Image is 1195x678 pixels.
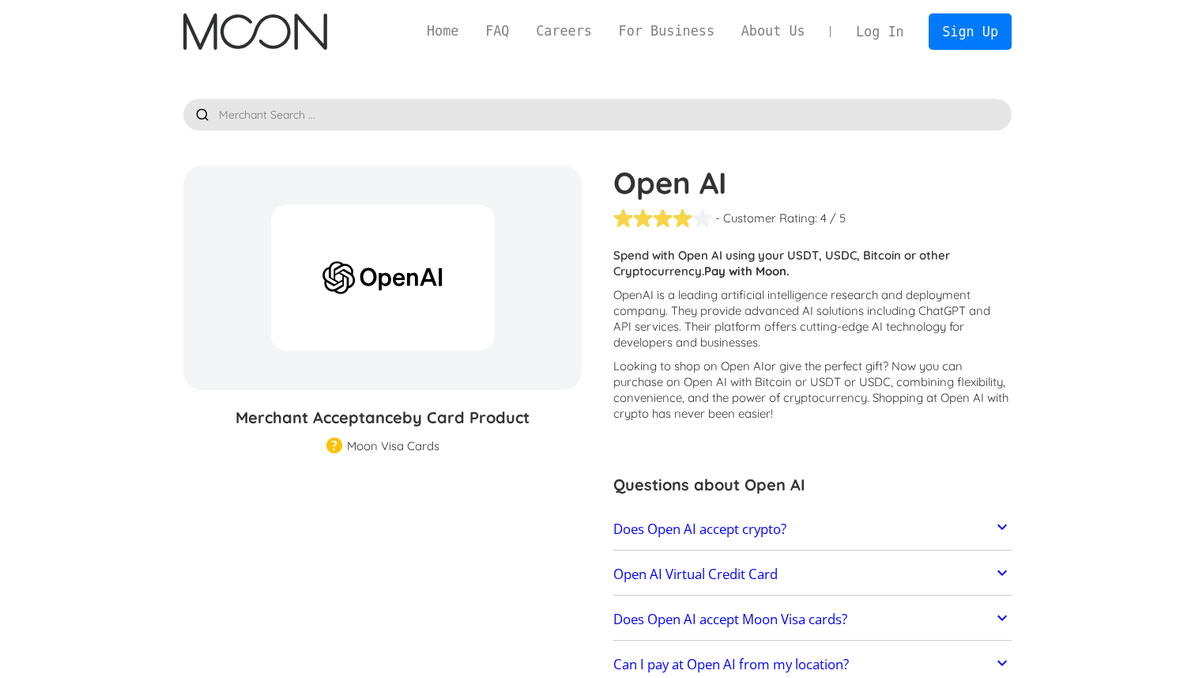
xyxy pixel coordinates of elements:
[613,558,1012,591] a: Open AI Virtual Credit Card
[704,263,790,278] strong: Pay with Moon.
[605,21,728,41] a: For Business
[472,21,522,41] a: FAQ
[183,13,326,50] a: home
[613,358,1012,422] p: Looking to shop on Open AI ? Now you can purchase on Open AI with Bitcoin or USDT or USDC, combin...
[843,14,917,49] a: Log In
[183,406,582,430] h3: Merchant Acceptance
[613,287,1012,350] p: OpenAI is a leading artificial intelligence research and deployment company. They provide advance...
[613,603,1012,636] a: Does Open AI accept Moon Visa cards?
[347,438,439,454] div: Moon Visa Cards
[613,521,786,537] h2: Does Open AI accept crypto?
[613,165,1012,200] h1: Open AI
[413,21,472,41] a: Home
[613,657,849,672] h2: Can I pay at Open AI from my location?
[183,13,326,50] img: Moon Logo
[522,21,605,41] a: Careers
[613,566,778,582] h2: Open AI Virtual Credit Card
[830,210,846,226] div: / 5
[613,612,847,627] h2: Does Open AI accept Moon Visa cards?
[820,210,827,226] div: 4
[613,473,1012,497] h3: Questions about Open AI
[613,248,1012,279] p: Spend with Open AI using your USDT, USDC, Bitcoin or other Cryptocurrency.
[929,13,1011,49] a: Sign Up
[613,513,1012,546] a: Does Open AI accept crypto?
[728,21,819,41] a: About Us
[764,358,883,373] span: or give the perfect gift
[402,407,530,427] span: by Card Product
[715,210,817,226] div: - Customer Rating:
[183,99,1012,131] input: Merchant Search ...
